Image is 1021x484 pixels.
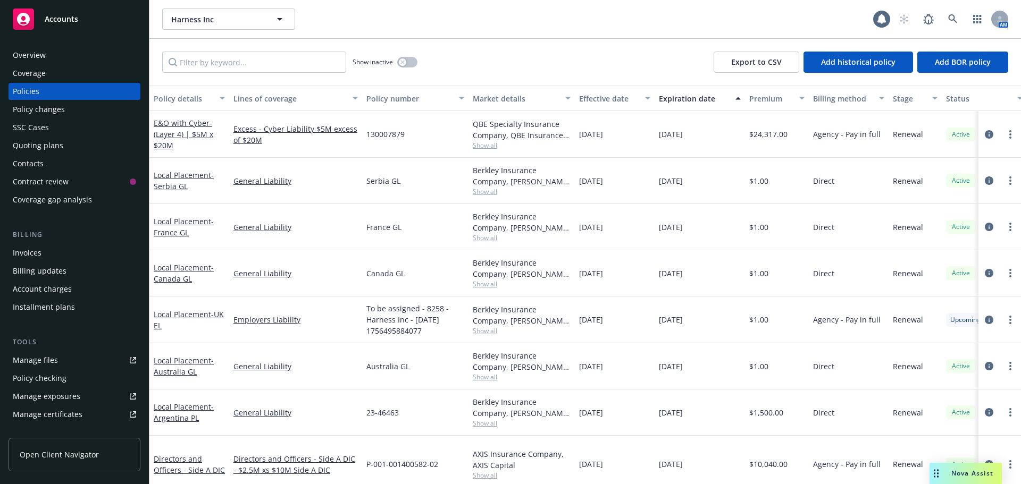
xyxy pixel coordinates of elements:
button: Policy details [149,86,229,111]
a: Policy checking [9,370,140,387]
div: Account charges [13,281,72,298]
a: more [1004,267,1017,279]
span: [DATE] [579,268,603,279]
a: General Liability [233,175,358,186]
span: Serbia GL [366,175,400,186]
span: $1.00 [749,314,768,325]
div: Berkley Insurance Company, [PERSON_NAME] Corporation, Berkley Technology Underwriters (Internatio... [473,396,571,419]
a: General Liability [233,407,358,418]
div: Premium [749,93,793,104]
span: Australia GL [366,361,409,372]
div: Berkley Insurance Company, [PERSON_NAME] Corporation, Berkley Technology Underwriters (Internatio... [473,350,571,372]
div: Manage certificates [13,406,82,423]
a: Local Placement [154,309,224,330]
a: more [1004,406,1017,419]
div: Contacts [13,155,44,172]
span: Direct [813,175,834,186]
a: Installment plans [9,299,140,316]
span: Renewal [893,175,923,186]
a: Account charges [9,281,140,298]
span: 23-46463 [366,407,399,418]
div: Berkley Insurance Company, [PERSON_NAME] Corporation, Berkley Technology Underwriters (Internatio... [473,304,571,326]
span: Active [950,460,972,469]
div: Berkley Insurance Company, [PERSON_NAME] Corporation, Berkley Technology Underwriters (Internatio... [473,211,571,233]
div: Manage claims [13,424,66,441]
span: Renewal [893,361,923,372]
span: [DATE] [579,458,603,470]
button: Nova Assist [930,463,1002,484]
button: Lines of coverage [229,86,362,111]
div: Policy checking [13,370,66,387]
a: circleInformation [983,360,995,372]
div: AXIS Insurance Company, AXIS Capital [473,448,571,471]
input: Filter by keyword... [162,52,346,73]
a: Overview [9,47,140,64]
span: Active [950,176,972,185]
span: [DATE] [659,407,683,418]
div: Billing updates [13,262,66,279]
div: Coverage [13,65,46,82]
div: Expiration date [659,93,729,104]
button: Expiration date [655,86,745,111]
span: Nova Assist [951,469,993,478]
a: circleInformation [983,174,995,187]
span: $1,500.00 [749,407,783,418]
div: QBE Specialty Insurance Company, QBE Insurance Group [473,118,571,141]
span: Show all [473,326,571,335]
div: Berkley Insurance Company, [PERSON_NAME] Corporation, Berkley Technology Underwriters (Internatio... [473,165,571,187]
div: Lines of coverage [233,93,346,104]
button: Harness Inc [162,9,295,30]
span: $24,317.00 [749,129,788,140]
a: Billing updates [9,262,140,279]
div: Billing method [813,93,873,104]
a: Policies [9,83,140,100]
span: Add historical policy [821,57,896,67]
span: Agency - Pay in full [813,129,881,140]
span: $1.00 [749,175,768,186]
span: Show all [473,279,571,288]
a: circleInformation [983,313,995,326]
a: Local Placement [154,216,214,237]
button: Add historical policy [804,52,913,73]
div: Manage exposures [13,388,80,405]
span: Open Client Navigator [20,449,99,460]
a: General Liability [233,222,358,233]
a: Manage exposures [9,388,140,405]
span: P-001-001400582-02 [366,458,438,470]
span: Add BOR policy [935,57,991,67]
span: Show inactive [353,57,393,66]
div: Overview [13,47,46,64]
span: [DATE] [659,175,683,186]
button: Premium [745,86,809,111]
span: Direct [813,222,834,233]
a: Contacts [9,155,140,172]
a: Directors and Officers - Side A DIC - $2.5M xs $10M Side A DIC [233,453,358,475]
div: Policy number [366,93,453,104]
div: Contract review [13,173,69,190]
a: Directors and Officers - Side A DIC [154,454,225,475]
div: Tools [9,337,140,347]
a: Accounts [9,4,140,34]
a: Quoting plans [9,137,140,154]
div: Policy details [154,93,213,104]
span: Active [950,130,972,139]
div: Billing [9,230,140,240]
a: SSC Cases [9,119,140,136]
span: $1.00 [749,361,768,372]
button: Export to CSV [714,52,799,73]
button: Billing method [809,86,889,111]
span: [DATE] [659,268,683,279]
a: circleInformation [983,267,995,279]
span: Active [950,407,972,417]
span: To be assigned - 8258 - Harness Inc - [DATE] 1756495884077 [366,303,464,336]
a: circleInformation [983,220,995,233]
span: Show all [473,187,571,196]
a: more [1004,128,1017,141]
span: Agency - Pay in full [813,458,881,470]
span: $1.00 [749,268,768,279]
a: General Liability [233,361,358,372]
span: [DATE] [659,129,683,140]
span: Canada GL [366,268,405,279]
a: Excess - Cyber Liability $5M excess of $20M [233,123,358,146]
a: Local Placement [154,402,214,423]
